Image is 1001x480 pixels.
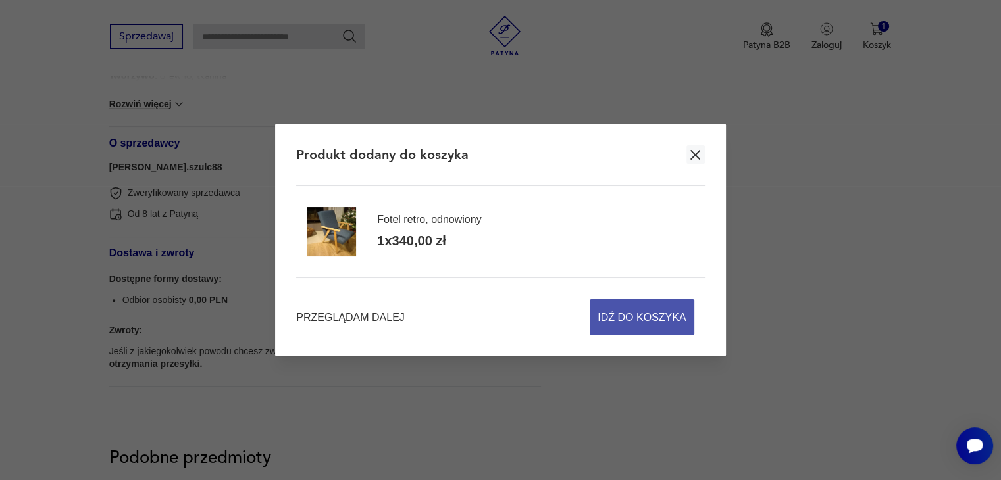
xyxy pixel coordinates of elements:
[296,146,469,164] h2: Produkt dodany do koszyka
[590,299,694,335] button: Idź do koszyka
[956,427,993,464] iframe: Smartsupp widget button
[377,214,481,226] div: Fotel retro, odnowiony
[296,310,404,325] button: Przeglądam dalej
[307,207,356,256] img: Zdjęcie produktu
[377,232,446,250] div: 1 x 340,00 zł
[598,300,686,335] span: Idź do koszyka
